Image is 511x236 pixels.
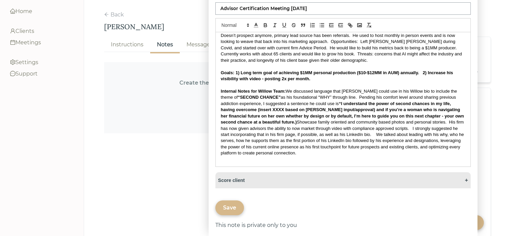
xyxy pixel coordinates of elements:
[10,57,74,68] a: settingSettings
[215,2,471,15] input: Note titles
[10,71,15,76] span: message
[111,11,124,19] div: Back
[223,204,236,212] div: Save
[10,40,15,45] span: calendar
[10,37,74,48] a: calendarMeetings
[221,95,457,106] span: as his foundational “WHY” through line. Pending his comfort level around sharing previous addicti...
[238,95,281,100] strong: “SECOND CHANCE”
[121,79,360,87] div: Create the first note about [PERSON_NAME]
[221,70,454,81] strong: Goals: 1) Long term goal of achieving $1MM personal production ($10-$12MM in AUM) annually. 2) In...
[150,37,180,53] a: Notes
[221,89,458,100] span: We discussed language that [PERSON_NAME] could use in his Willow bio to include the theme of
[104,21,164,32] div: [PERSON_NAME]
[10,70,74,78] div: Support
[157,41,173,49] div: Notes
[10,6,74,17] a: homeHome
[10,59,15,65] span: setting
[221,101,465,125] strong: “I understand the power of second chances in my life, having overcome (insert XXXX based on [PERS...
[221,14,463,62] span: Strengths: “Let’s do the work first” approach. Takes time to understand prospect/client and their...
[104,37,150,52] a: Instructions
[104,11,109,18] span: arrow-left
[10,27,74,35] div: Clients
[221,120,465,155] span: Showcase family oriented and community based photos and personal stories. His firm has now given ...
[104,11,124,16] a: Back
[111,41,143,49] div: Instructions
[10,39,74,47] div: Meetings
[180,37,220,52] a: Messages
[186,41,213,49] div: Messages
[215,221,471,229] div: This note is private only to you
[10,8,15,14] span: home
[465,177,468,183] span: +
[10,26,74,37] a: userClients
[10,7,74,15] div: Home
[215,172,471,188] button: Score client+
[221,89,286,94] strong: Internal Notes for Willow Team:
[10,58,74,66] div: Settings
[10,28,15,34] span: user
